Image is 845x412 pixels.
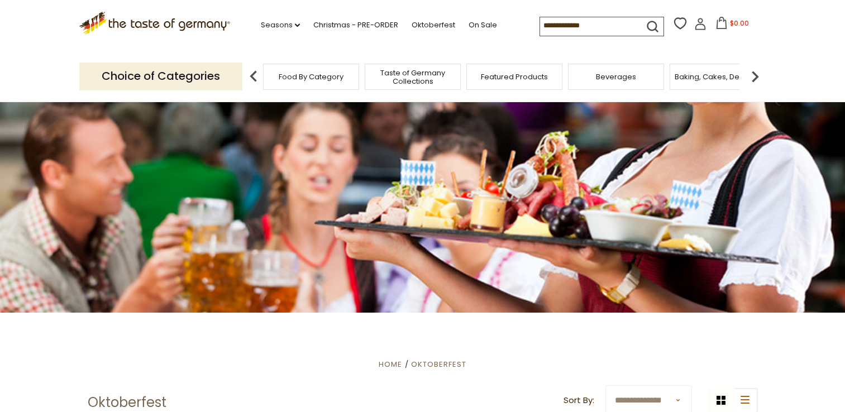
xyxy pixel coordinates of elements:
a: Taste of Germany Collections [368,69,457,85]
span: $0.00 [730,18,749,28]
a: Food By Category [279,73,343,81]
p: Choice of Categories [79,63,242,90]
button: $0.00 [709,17,756,33]
img: previous arrow [242,65,265,88]
a: Oktoberfest [412,19,455,31]
label: Sort By: [564,394,594,408]
a: Home [379,359,402,370]
h1: Oktoberfest [88,394,166,411]
a: Beverages [596,73,636,81]
a: Oktoberfest [411,359,466,370]
a: On Sale [469,19,497,31]
a: Baking, Cakes, Desserts [675,73,761,81]
a: Seasons [261,19,300,31]
a: Featured Products [481,73,548,81]
img: next arrow [744,65,766,88]
a: Christmas - PRE-ORDER [313,19,398,31]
